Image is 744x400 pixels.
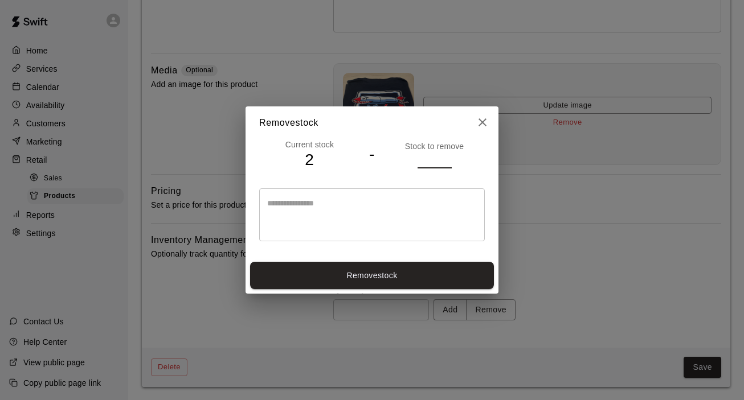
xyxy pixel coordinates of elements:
h2: Remove stock [246,106,498,139]
button: close [471,111,494,134]
p: Stock to remove [384,141,485,152]
h4: - [369,145,375,164]
h4: 2 [259,150,360,170]
p: Current stock [259,139,360,150]
button: Removestock [250,262,494,290]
